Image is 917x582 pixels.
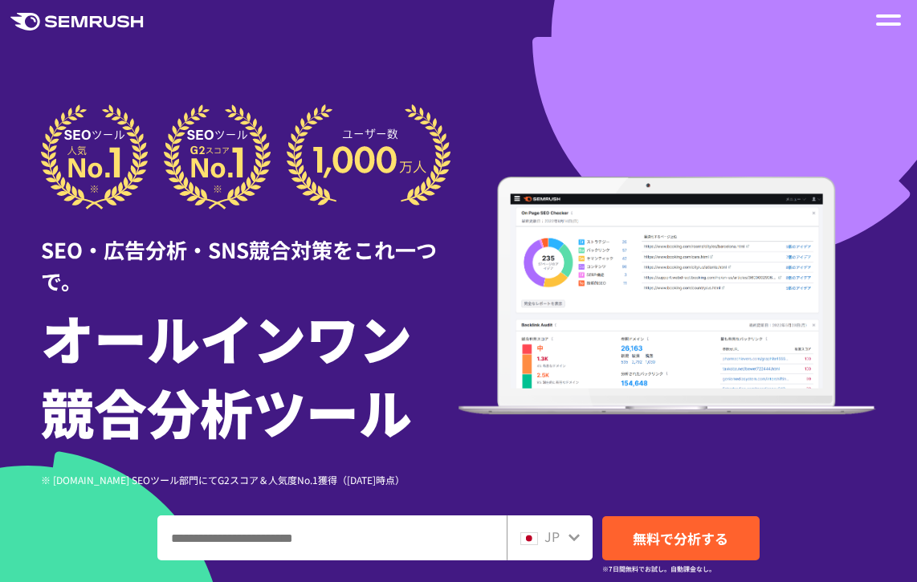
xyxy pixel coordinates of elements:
a: 無料で分析する [602,516,760,560]
span: 無料で分析する [633,528,728,548]
div: SEO・広告分析・SNS競合対策をこれ一つで。 [41,210,458,296]
input: ドメイン、キーワードまたはURLを入力してください [158,516,506,560]
span: JP [544,527,560,546]
div: ※ [DOMAIN_NAME] SEOツール部門にてG2スコア＆人気度No.1獲得（[DATE]時点） [41,472,458,487]
h1: オールインワン 競合分析ツール [41,300,458,448]
small: ※7日間無料でお試し。自動課金なし。 [602,561,715,576]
